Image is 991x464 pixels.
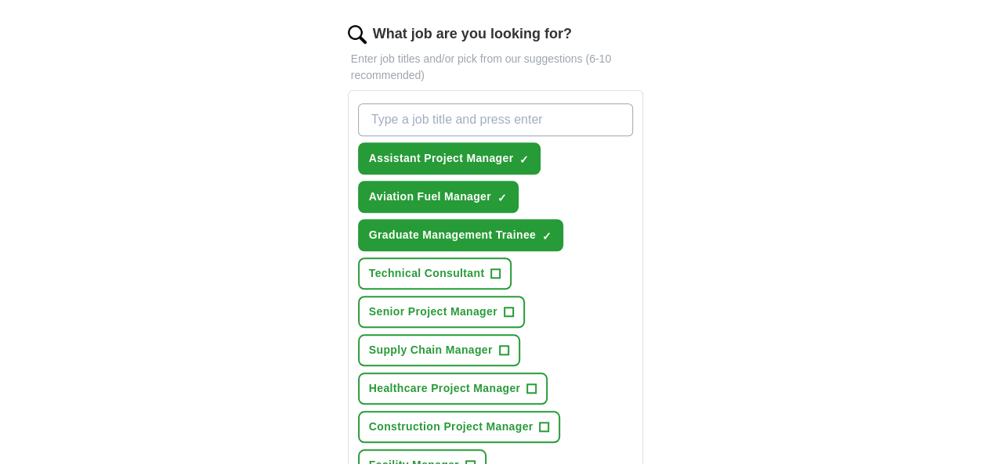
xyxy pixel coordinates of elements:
[348,25,367,44] img: search.png
[369,265,485,282] span: Technical Consultant
[358,181,519,213] button: Aviation Fuel Manager✓
[369,342,493,358] span: Supply Chain Manager
[348,51,644,84] p: Enter job titles and/or pick from our suggestions (6-10 recommended)
[497,192,507,204] span: ✓
[519,153,529,166] span: ✓
[369,227,536,243] span: Graduate Management Trainee
[358,411,561,443] button: Construction Project Manager
[369,304,497,320] span: Senior Project Manager
[358,257,512,290] button: Technical Consultant
[358,219,563,251] button: Graduate Management Trainee✓
[369,380,521,397] span: Healthcare Project Manager
[542,230,552,243] span: ✓
[358,103,634,136] input: Type a job title and press enter
[358,372,548,405] button: Healthcare Project Manager
[369,419,533,435] span: Construction Project Manager
[358,142,541,174] button: Assistant Project Manager✓
[373,23,572,45] label: What job are you looking for?
[369,189,491,205] span: Aviation Fuel Manager
[358,334,520,366] button: Supply Chain Manager
[369,150,514,167] span: Assistant Project Manager
[358,296,525,328] button: Senior Project Manager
